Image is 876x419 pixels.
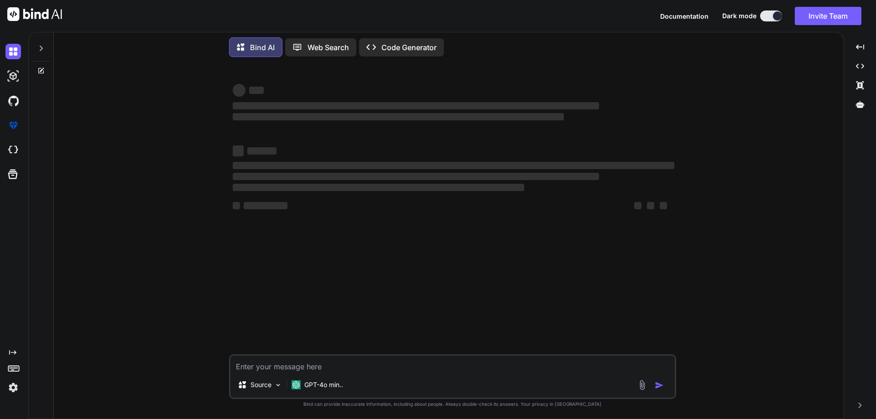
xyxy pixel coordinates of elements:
span: ‌ [233,84,245,97]
p: Web Search [308,42,349,53]
img: icon [655,381,664,390]
img: darkChat [5,44,21,59]
img: githubDark [5,93,21,109]
img: Bind AI [7,7,62,21]
p: Code Generator [381,42,437,53]
span: ‌ [233,202,240,209]
span: ‌ [634,202,641,209]
img: darkAi-studio [5,68,21,84]
img: settings [5,380,21,395]
span: ‌ [233,184,524,191]
span: Dark mode [722,11,756,21]
button: Documentation [660,11,709,21]
span: ‌ [233,145,244,156]
span: Documentation [660,12,709,20]
p: Bind AI [250,42,275,53]
img: attachment [637,380,647,390]
img: Pick Models [274,381,282,389]
p: GPT-4o min.. [304,380,343,389]
span: ‌ [244,202,287,209]
span: ‌ [233,102,599,109]
p: Source [250,380,271,389]
span: ‌ [249,87,264,94]
span: ‌ [233,162,674,169]
span: ‌ [660,202,667,209]
span: ‌ [233,173,599,180]
img: cloudideIcon [5,142,21,158]
p: Bind can provide inaccurate information, including about people. Always double-check its answers.... [229,401,676,408]
img: premium [5,118,21,133]
span: ‌ [647,202,654,209]
span: ‌ [247,147,276,155]
img: GPT-4o mini [292,380,301,389]
button: Invite Team [795,7,861,25]
span: ‌ [233,113,564,120]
